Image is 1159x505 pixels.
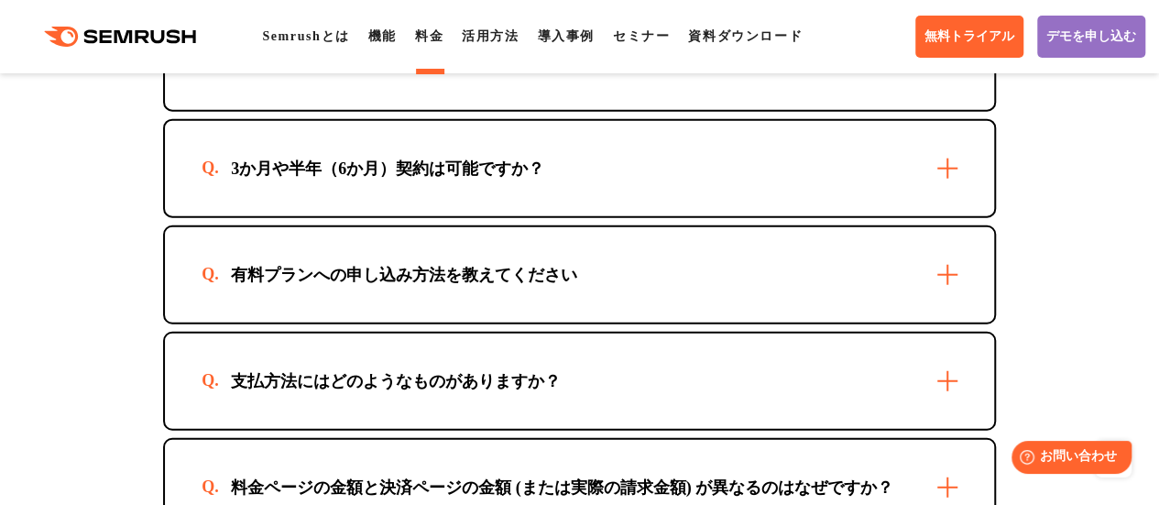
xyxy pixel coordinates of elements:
a: セミナー [613,29,670,43]
iframe: Help widget launcher [996,434,1139,485]
a: デモを申し込む [1037,16,1145,58]
div: 有料プランへの申し込み方法を教えてください [202,264,607,286]
div: 3か月や半年（6か月）契約は可能ですか？ [202,158,574,180]
a: 導入事例 [537,29,594,43]
a: Semrushとは [262,29,349,43]
a: 無料トライアル [915,16,1023,58]
div: 支払方法にはどのようなものがありますか？ [202,370,590,392]
div: 料金ページの金額と決済ページの金額 (または実際の請求金額) が異なるのはなぜですか？ [202,477,923,499]
a: 資料ダウンロード [688,29,803,43]
a: 活用方法 [462,29,519,43]
a: 料金 [415,29,443,43]
a: 機能 [368,29,397,43]
span: 無料トライアル [924,28,1014,45]
span: デモを申し込む [1046,28,1136,45]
